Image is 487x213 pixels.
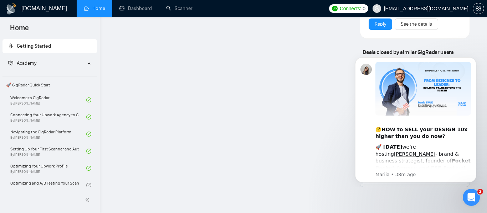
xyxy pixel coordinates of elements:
[86,166,91,171] span: check-circle
[375,20,386,28] a: Reply
[401,20,432,28] a: See the details
[86,132,91,137] span: check-circle
[10,177,86,193] a: Optimizing and A/B Testing Your Scanner for Better ResultsBy[PERSON_NAME]
[84,5,105,11] a: homeHome
[10,92,86,108] a: Welcome to GigRadarBy[PERSON_NAME]
[344,51,487,187] iframe: Intercom notifications message
[8,60,13,65] span: fund-projection-screen
[8,43,13,48] span: rocket
[340,5,361,12] span: Connects:
[473,3,484,14] button: setting
[363,5,365,12] span: 0
[477,189,483,195] span: 2
[86,149,91,154] span: check-circle
[86,97,91,102] span: check-circle
[369,18,392,30] button: Reply
[10,126,86,142] a: Navigating the GigRadar PlatformBy[PERSON_NAME]
[10,143,86,159] a: Setting Up Your First Scanner and Auto-BidderBy[PERSON_NAME]
[8,60,36,66] span: Academy
[395,18,438,30] button: See the details
[473,6,484,11] span: setting
[332,6,338,11] img: upwork-logo.png
[2,39,97,53] li: Getting Started
[374,6,379,11] span: user
[10,109,86,125] a: Connecting Your Upwork Agency to GigRadarBy[PERSON_NAME]
[3,78,96,92] span: 🚀 GigRadar Quick Start
[86,115,91,119] span: check-circle
[17,43,51,49] span: Getting Started
[166,5,193,11] a: searchScanner
[4,23,35,38] span: Home
[10,160,86,176] a: Optimizing Your Upwork ProfileBy[PERSON_NAME]
[86,183,91,188] span: check-circle
[360,46,456,58] span: Deals closed by similar GigRadar users
[6,3,17,15] img: logo
[463,189,480,206] iframe: Intercom live chat
[473,6,484,11] a: setting
[85,196,92,203] span: double-left
[119,5,152,11] a: dashboardDashboard
[17,60,36,66] span: Academy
